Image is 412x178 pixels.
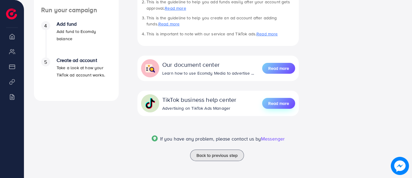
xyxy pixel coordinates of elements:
[262,63,295,74] button: Read more
[57,64,111,79] p: Take a look at how your TikTok ad account works.
[34,57,119,94] li: Create ad account
[57,28,111,42] p: Add fund to Ecomdy balance
[44,22,47,29] span: 4
[145,98,156,109] img: collapse
[162,60,254,69] div: Our document center
[392,158,407,173] img: image
[268,65,289,71] span: Read more
[57,21,111,27] h4: Add fund
[262,62,295,74] a: Read more
[261,135,285,142] span: Messenger
[147,31,295,37] li: This is important to note with our service and TikTok ads.
[165,5,186,11] a: Read more
[158,21,180,27] a: Read more
[34,6,119,14] h4: Run your campaign
[190,150,244,161] button: Back to previous step
[147,15,295,27] li: This is the guideline to help you create an ad account after adding funds.
[44,59,47,66] span: 5
[162,95,236,104] div: TikTok business help center
[196,152,238,158] span: Back to previous step
[162,70,254,76] div: Learn how to use Ecomdy Media to advertise ...
[145,63,156,74] img: collapse
[262,97,295,109] a: Read more
[268,100,289,106] span: Read more
[34,21,119,57] li: Add fund
[6,8,17,19] img: logo
[152,135,158,141] img: Popup guide
[162,105,236,111] div: Advertising on TikTok Ads Manager
[57,57,111,63] h4: Create ad account
[256,31,278,37] a: Read more
[160,135,261,142] span: If you have any problem, please contact us by
[262,98,295,109] button: Read more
